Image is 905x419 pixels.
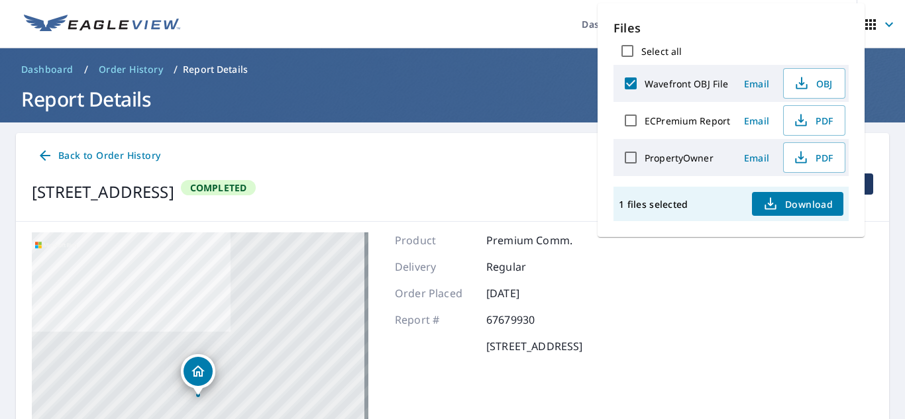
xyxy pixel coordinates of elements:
[735,73,778,94] button: Email
[741,77,772,90] span: Email
[783,105,845,136] button: PDF
[183,63,248,76] p: Report Details
[741,152,772,164] span: Email
[486,338,582,354] p: [STREET_ADDRESS]
[735,148,778,168] button: Email
[741,115,772,127] span: Email
[37,148,160,164] span: Back to Order History
[395,259,474,275] p: Delivery
[486,312,566,328] p: 67679930
[395,312,474,328] p: Report #
[395,285,474,301] p: Order Placed
[792,150,834,165] span: PDF
[735,111,778,131] button: Email
[486,259,566,275] p: Regular
[174,62,178,77] li: /
[486,285,566,301] p: [DATE]
[24,15,180,34] img: EV Logo
[792,75,834,91] span: OBJ
[645,152,714,164] label: PropertyOwner
[645,115,730,127] label: ECPremium Report
[16,59,79,80] a: Dashboard
[16,59,889,80] nav: breadcrumb
[486,232,572,248] p: Premium Comm.
[32,180,174,204] div: [STREET_ADDRESS]
[641,45,682,58] label: Select all
[783,142,845,173] button: PDF
[99,63,163,76] span: Order History
[21,63,74,76] span: Dashboard
[763,196,833,212] span: Download
[181,354,215,395] div: Dropped pin, building 1, Residential property, 3901 Interstate 35 S Waco, TX 76706
[182,181,255,194] span: Completed
[783,68,845,99] button: OBJ
[32,144,166,168] a: Back to Order History
[752,192,843,216] button: Download
[645,77,728,90] label: Wavefront OBJ File
[395,232,474,248] p: Product
[792,113,834,128] span: PDF
[16,85,889,113] h1: Report Details
[84,62,88,77] li: /
[613,19,849,37] p: Files
[93,59,168,80] a: Order History
[619,198,688,210] p: 1 files selected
